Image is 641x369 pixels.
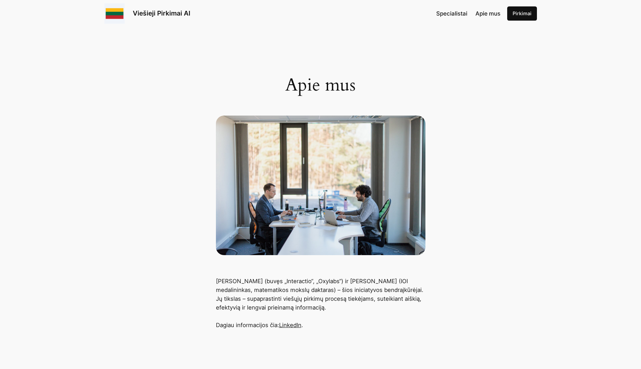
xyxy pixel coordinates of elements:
[507,6,537,21] a: Pirkimai
[133,9,190,17] a: Viešieji Pirkimai AI
[436,9,500,18] nav: Navigation
[104,3,125,24] img: Viešieji pirkimai logo
[436,10,467,17] span: Specialistai
[475,9,500,18] a: Apie mus
[216,277,425,329] p: [PERSON_NAME] (buvęs „Interactio“, „Oxylabs“) ir [PERSON_NAME] (IOI medalininkas, matematikos mok...
[216,75,425,95] h1: Apie mus
[475,10,500,17] span: Apie mus
[436,9,467,18] a: Specialistai
[279,322,301,328] a: LinkedIn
